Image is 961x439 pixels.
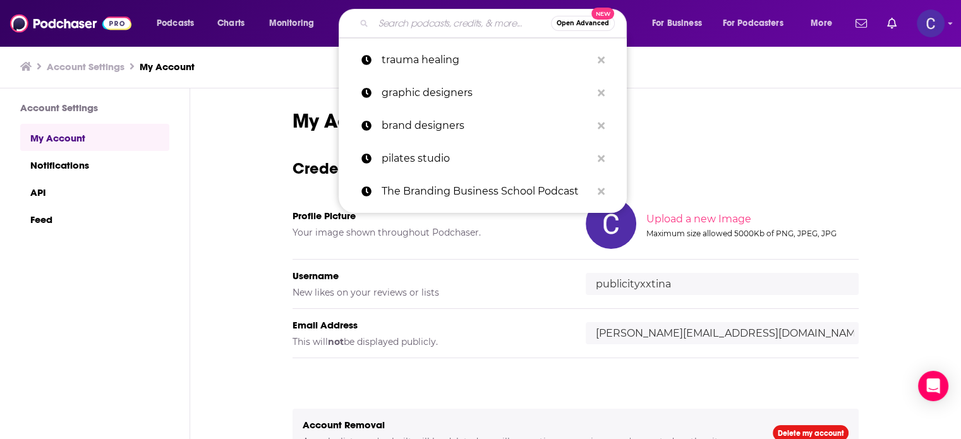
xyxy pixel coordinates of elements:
[293,270,565,282] h5: Username
[293,210,565,222] h5: Profile Picture
[157,15,194,32] span: Podcasts
[382,142,591,175] p: pilates studio
[217,15,245,32] span: Charts
[303,419,752,431] h5: Account Removal
[646,229,856,238] div: Maximum size allowed 5000Kb of PNG, JPEG, JPG
[47,61,124,73] a: Account Settings
[917,9,945,37] span: Logged in as publicityxxtina
[339,44,627,76] a: trauma healing
[382,76,591,109] p: graphic designers
[20,102,169,114] h3: Account Settings
[918,371,948,401] div: Open Intercom Messenger
[643,13,718,33] button: open menu
[850,13,872,34] a: Show notifications dropdown
[293,336,565,347] h5: This will be displayed publicly.
[351,9,639,38] div: Search podcasts, credits, & more...
[591,8,614,20] span: New
[811,15,832,32] span: More
[328,336,344,347] b: not
[148,13,210,33] button: open menu
[723,15,783,32] span: For Podcasters
[917,9,945,37] button: Show profile menu
[551,16,615,31] button: Open AdvancedNew
[140,61,195,73] a: My Account
[382,175,591,208] p: The Branding Business School Podcast
[339,142,627,175] a: pilates studio
[20,205,169,232] a: Feed
[917,9,945,37] img: User Profile
[715,13,802,33] button: open menu
[586,198,636,249] img: Your profile image
[260,13,330,33] button: open menu
[293,227,565,238] h5: Your image shown throughout Podchaser.
[293,287,565,298] h5: New likes on your reviews or lists
[20,151,169,178] a: Notifications
[373,13,551,33] input: Search podcasts, credits, & more...
[652,15,702,32] span: For Business
[293,159,859,178] h3: Credentials
[339,175,627,208] a: The Branding Business School Podcast
[339,76,627,109] a: graphic designers
[20,178,169,205] a: API
[20,124,169,151] a: My Account
[802,13,848,33] button: open menu
[209,13,252,33] a: Charts
[586,322,859,344] input: email
[269,15,314,32] span: Monitoring
[293,109,859,133] h1: My Account
[339,109,627,142] a: brand designers
[382,109,591,142] p: brand designers
[557,20,609,27] span: Open Advanced
[882,13,902,34] a: Show notifications dropdown
[586,273,859,295] input: username
[10,11,131,35] img: Podchaser - Follow, Share and Rate Podcasts
[382,44,591,76] p: trauma healing
[293,319,565,331] h5: Email Address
